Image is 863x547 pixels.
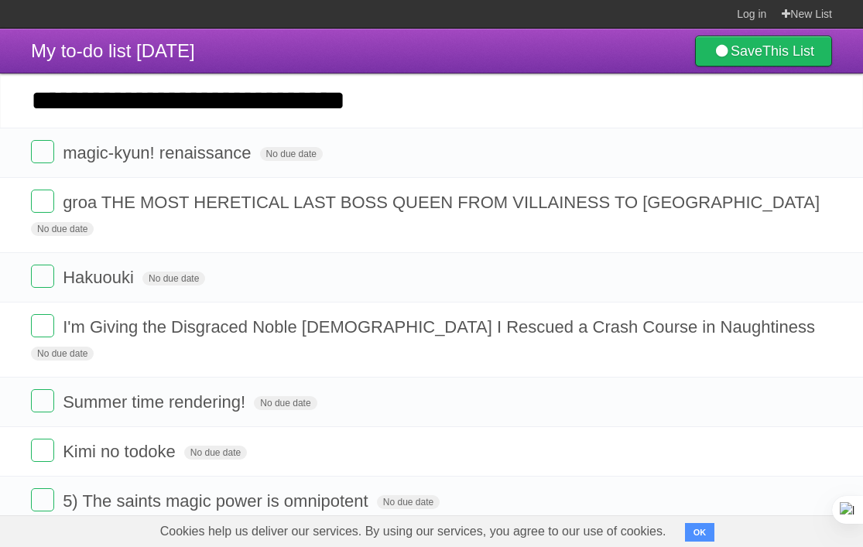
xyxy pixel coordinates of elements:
[31,347,94,361] span: No due date
[145,516,682,547] span: Cookies help us deliver our services. By using our services, you agree to our use of cookies.
[63,442,180,461] span: Kimi no todoke
[31,439,54,462] label: Done
[260,147,323,161] span: No due date
[63,392,249,412] span: Summer time rendering!
[31,140,54,163] label: Done
[31,389,54,412] label: Done
[762,43,814,59] b: This List
[63,143,255,162] span: magic-kyun! renaissance
[31,265,54,288] label: Done
[142,272,205,285] span: No due date
[254,396,317,410] span: No due date
[31,314,54,337] label: Done
[695,36,832,67] a: SaveThis List
[63,317,819,337] span: I'm Giving the Disgraced Noble [DEMOGRAPHIC_DATA] I Rescued a Crash Course in Naughtiness
[63,491,372,511] span: 5) The saints magic power is omnipotent
[377,495,440,509] span: No due date
[63,193,824,212] span: groa THE MOST HERETICAL LAST BOSS QUEEN FROM VILLAINESS TO [GEOGRAPHIC_DATA]
[685,523,715,542] button: OK
[184,446,247,460] span: No due date
[31,190,54,213] label: Done
[63,268,138,287] span: Hakuouki
[31,488,54,511] label: Done
[31,222,94,236] span: No due date
[31,40,195,61] span: My to-do list [DATE]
